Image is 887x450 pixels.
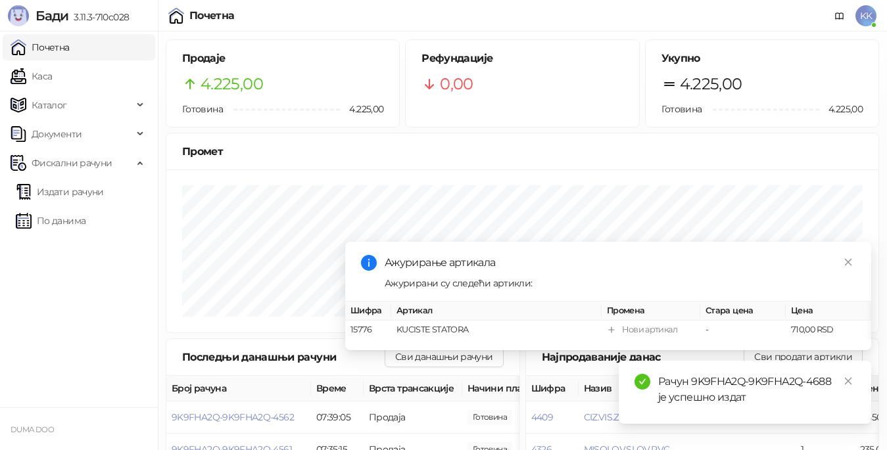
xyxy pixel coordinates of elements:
th: Промена [602,302,700,321]
span: Готовина [661,103,702,115]
span: Фискални рачуни [32,150,112,176]
td: 15776 [345,321,391,340]
td: 710,00 RSD [786,321,871,340]
a: Каса [11,63,52,89]
th: Стара цена [700,302,786,321]
span: 4.225,00 [201,72,263,97]
span: Бади [36,8,68,24]
th: Назив [579,376,796,401]
a: Close [841,255,855,269]
a: Close [841,374,855,388]
span: close [844,258,853,267]
th: Време [311,376,364,401]
div: Промет [182,143,863,160]
span: check-circle [635,374,650,390]
h5: Укупно [661,51,863,66]
th: Шифра [526,376,579,401]
span: info-circle [361,255,377,271]
div: Ажурирани су следећи артикли: [385,276,855,290]
th: Број рачуна [166,376,311,401]
h5: Продаје [182,51,383,66]
th: Шифра [345,302,391,321]
span: KK [855,5,876,26]
span: 4.225,00 [819,102,863,116]
div: Рачун 9K9FHA2Q-9K9FHA2Q-4688 је успешно издат [658,374,855,405]
small: DUMA DOO [11,425,54,434]
th: Цена [786,302,871,321]
a: По данима [16,208,85,234]
span: 2.850,00 [467,410,512,424]
h5: Рефундације [421,51,623,66]
button: 4409 [531,411,553,423]
td: 07:39:05 [311,401,364,434]
button: 9K9FHA2Q-9K9FHA2Q-4562 [172,411,294,423]
a: Почетна [11,34,70,60]
div: Ажурирање артикала [385,255,855,271]
span: Готовина [182,103,223,115]
a: Документација [829,5,850,26]
td: - [700,321,786,340]
span: 4.225,00 [340,102,383,116]
th: Артикал [391,302,602,321]
span: close [844,376,853,386]
img: Logo [8,5,29,26]
td: KUCISTE STATORA [391,321,602,340]
span: 4.225,00 [680,72,742,97]
a: Издати рачуни [16,179,104,205]
td: Продаја [364,401,462,434]
div: Нови артикал [622,323,677,336]
span: Документи [32,121,82,147]
div: Почетна [189,11,235,21]
div: Последњи данашњи рачуни [182,349,385,365]
span: 0,00 [440,72,473,97]
th: Врста трансакције [364,376,462,401]
th: Начини плаћања [462,376,594,401]
button: CIZ.VIS.ZELEN71223 [584,411,664,423]
span: 3.11.3-710c028 [68,11,129,23]
span: Каталог [32,92,67,118]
